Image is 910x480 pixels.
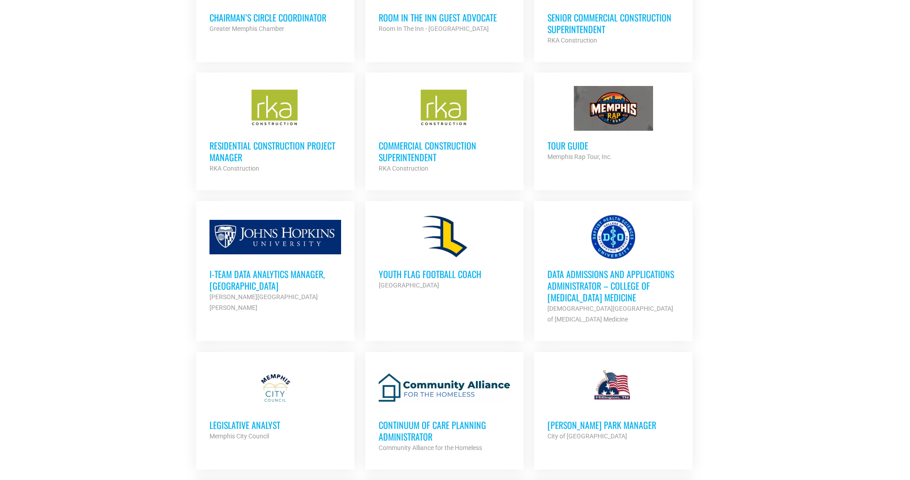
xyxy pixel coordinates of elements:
[196,352,355,455] a: Legislative Analyst Memphis City Council
[547,37,597,44] strong: RKA Construction
[209,12,341,23] h3: Chairman’s Circle Coordinator
[365,73,524,187] a: Commercial Construction Superintendent RKA Construction
[534,73,692,176] a: Tour Guide Memphis Rap Tour, Inc.
[209,165,259,172] strong: RKA Construction
[209,140,341,163] h3: Residential Construction Project Manager
[534,201,692,338] a: Data Admissions and Applications Administrator – College of [MEDICAL_DATA] Medicine [DEMOGRAPHIC_...
[379,419,510,442] h3: Continuum of Care Planning Administrator
[547,433,627,440] strong: City of [GEOGRAPHIC_DATA]
[365,201,524,304] a: Youth Flag Football Coach [GEOGRAPHIC_DATA]
[209,293,318,311] strong: [PERSON_NAME][GEOGRAPHIC_DATA][PERSON_NAME]
[379,268,510,280] h3: Youth Flag Football Coach
[196,201,355,326] a: i-team Data Analytics Manager, [GEOGRAPHIC_DATA] [PERSON_NAME][GEOGRAPHIC_DATA][PERSON_NAME]
[547,12,679,35] h3: Senior Commercial Construction Superintendent
[547,153,612,160] strong: Memphis Rap Tour, Inc.
[379,12,510,23] h3: Room in the Inn Guest Advocate
[379,140,510,163] h3: Commercial Construction Superintendent
[547,140,679,151] h3: Tour Guide
[547,268,679,303] h3: Data Admissions and Applications Administrator – College of [MEDICAL_DATA] Medicine
[379,25,489,32] strong: Room In The Inn - [GEOGRAPHIC_DATA]
[209,25,284,32] strong: Greater Memphis Chamber
[534,352,692,455] a: [PERSON_NAME] PARK MANAGER City of [GEOGRAPHIC_DATA]
[379,444,482,451] strong: Community Alliance for the Homeless
[196,73,355,187] a: Residential Construction Project Manager RKA Construction
[379,165,428,172] strong: RKA Construction
[209,433,269,440] strong: Memphis City Council
[547,419,679,431] h3: [PERSON_NAME] PARK MANAGER
[365,352,524,467] a: Continuum of Care Planning Administrator Community Alliance for the Homeless
[547,305,673,323] strong: [DEMOGRAPHIC_DATA][GEOGRAPHIC_DATA] of [MEDICAL_DATA] Medicine
[209,268,341,291] h3: i-team Data Analytics Manager, [GEOGRAPHIC_DATA]
[379,282,439,289] strong: [GEOGRAPHIC_DATA]
[209,419,341,431] h3: Legislative Analyst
